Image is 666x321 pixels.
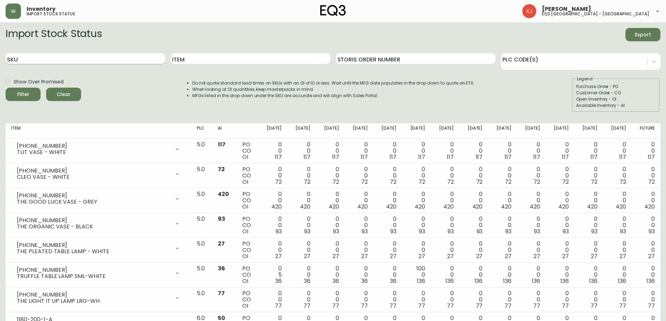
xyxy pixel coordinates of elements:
[418,252,425,260] span: 27
[218,240,225,248] span: 27
[465,166,482,185] div: 0 0
[562,178,569,186] span: 72
[242,265,253,284] div: PO CO
[436,166,454,185] div: 0 0
[17,242,170,248] div: [PHONE_NUMBER]
[361,302,368,310] span: 77
[259,123,287,139] th: [DATE]
[264,290,282,309] div: 0 0
[191,188,212,213] td: 5.0
[580,216,597,235] div: 0 0
[646,277,655,285] span: 136
[443,203,454,211] span: 420
[576,96,656,102] div: Open Inventory - OI
[637,241,655,260] div: 0 0
[192,80,475,86] li: Do not quote standard lead times on SKUs with an OI of 10 or less. Wait until the MFG date popula...
[242,191,253,210] div: PO CO
[17,199,170,205] div: THE GOOD LUCK VASE - GREY
[505,227,511,235] span: 93
[532,277,540,285] span: 136
[379,241,396,260] div: 0 0
[542,6,591,12] span: [PERSON_NAME]
[264,191,282,210] div: 0 0
[609,216,626,235] div: 0 0
[637,191,655,210] div: 0 0
[379,141,396,160] div: 0 0
[17,217,170,224] div: [PHONE_NUMBER]
[436,141,454,160] div: 0 0
[631,30,655,39] span: Export
[648,178,655,186] span: 72
[476,178,483,186] span: 72
[609,241,626,260] div: 0 0
[576,83,656,90] div: Purchase Order - PO
[637,141,655,160] div: 0 0
[293,216,310,235] div: 0 0
[562,252,569,260] span: 27
[333,227,339,235] span: 93
[390,252,396,260] span: 27
[242,241,253,260] div: PO CO
[379,290,396,309] div: 0 0
[350,141,368,160] div: 0 0
[609,191,626,210] div: 0 0
[533,178,540,186] span: 72
[408,241,425,260] div: 0 0
[218,190,229,198] span: 420
[17,192,170,199] div: [PHONE_NUMBER]
[488,123,517,139] th: [DATE]
[275,178,282,186] span: 72
[563,227,569,235] span: 93
[271,203,282,211] span: 420
[322,216,339,235] div: 0 0
[436,241,454,260] div: 0 0
[560,277,569,285] span: 136
[609,265,626,284] div: 0 0
[522,216,540,235] div: 0 0
[329,203,339,211] span: 420
[350,191,368,210] div: 0 0
[494,265,511,284] div: 0 0
[332,302,339,310] span: 77
[17,267,170,273] div: [PHONE_NUMBER]
[390,227,396,235] span: 93
[620,227,626,235] span: 93
[522,265,540,284] div: 0 0
[52,90,76,99] span: Clear
[242,166,253,185] div: PO CO
[436,265,454,284] div: 0 0
[191,263,212,287] td: 5.0
[522,241,540,260] div: 0 0
[494,141,511,160] div: 0 0
[419,227,425,235] span: 93
[6,28,102,41] h2: Import Stock Status
[431,123,459,139] th: [DATE]
[465,141,482,160] div: 0 0
[551,265,569,284] div: 0 0
[242,178,248,186] span: OI
[304,252,310,260] span: 27
[11,191,186,206] div: [PHONE_NUMBER]THE GOOD LUCK VASE - GREY
[17,149,170,155] div: TUT VASE - WHITE
[322,290,339,309] div: 0 0
[580,166,597,185] div: 0 0
[242,277,248,285] span: OI
[580,191,597,210] div: 0 0
[580,290,597,309] div: 0 0
[6,123,191,139] th: Item
[637,166,655,185] div: 0 0
[591,252,597,260] span: 27
[609,290,626,309] div: 0 0
[522,290,540,309] div: 0 0
[522,4,536,18] img: 24a625d34e264d2520941288c4a55f8e
[293,166,310,185] div: 0 0
[465,216,482,235] div: 0 0
[517,123,545,139] th: [DATE]
[17,224,170,230] div: THE ORGANIC VASE - BLACK
[476,153,483,161] span: 117
[476,252,483,260] span: 27
[379,166,396,185] div: 0 0
[390,178,396,186] span: 72
[522,191,540,210] div: 0 0
[361,277,368,285] span: 36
